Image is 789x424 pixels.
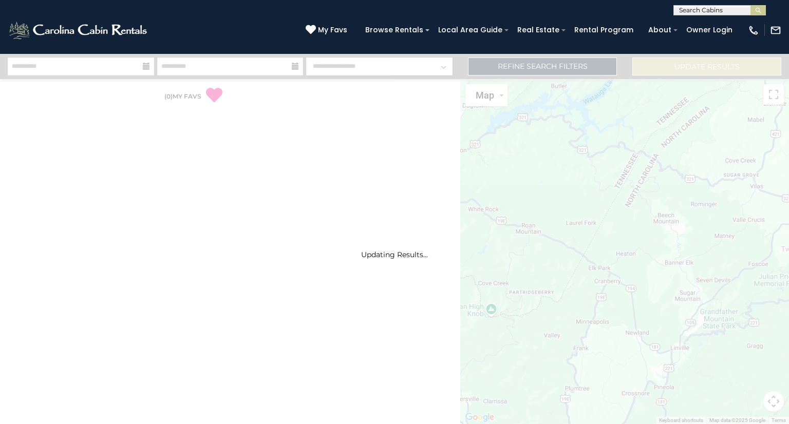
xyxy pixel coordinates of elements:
a: Rental Program [569,22,638,38]
a: Browse Rentals [360,22,428,38]
a: My Favs [306,25,350,36]
img: mail-regular-white.png [770,25,781,36]
a: Owner Login [681,22,738,38]
img: White-1-2.png [8,20,150,41]
a: Real Estate [512,22,565,38]
a: About [643,22,677,38]
span: My Favs [318,25,347,35]
img: phone-regular-white.png [748,25,759,36]
a: Local Area Guide [433,22,508,38]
